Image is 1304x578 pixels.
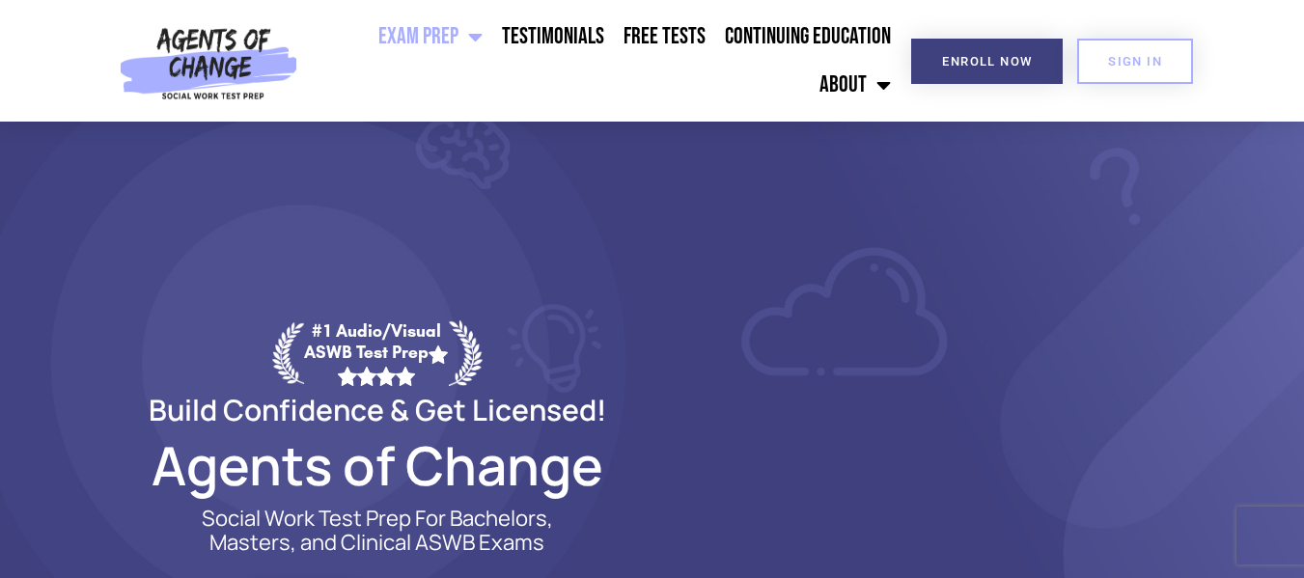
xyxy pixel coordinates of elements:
a: Exam Prep [369,13,492,61]
a: SIGN IN [1077,39,1193,84]
h2: Build Confidence & Get Licensed! [102,396,652,424]
p: Social Work Test Prep For Bachelors, Masters, and Clinical ASWB Exams [180,507,575,555]
span: Enroll Now [942,55,1032,68]
a: Testimonials [492,13,614,61]
span: SIGN IN [1108,55,1162,68]
a: Free Tests [614,13,715,61]
a: Enroll Now [911,39,1063,84]
h2: Agents of Change [102,443,652,487]
a: About [810,61,901,109]
nav: Menu [306,13,902,109]
a: Continuing Education [715,13,901,61]
div: #1 Audio/Visual ASWB Test Prep [304,320,449,385]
